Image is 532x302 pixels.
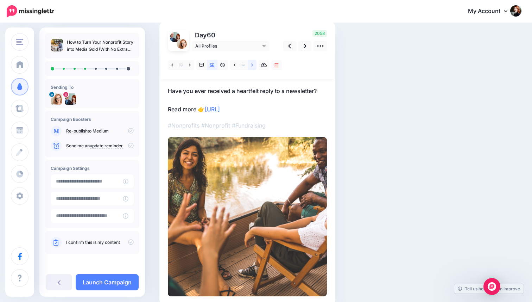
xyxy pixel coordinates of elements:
img: menu.png [16,39,23,45]
a: All Profiles [192,41,269,51]
span: 60 [207,31,215,39]
a: Re-publish [66,128,88,134]
a: [URL] [205,106,220,113]
img: 1737038093952-37809.png [177,39,187,49]
img: FOFYEPMP77872Q1NHUK72DTFQJG81WX8.png [168,137,327,296]
div: Open Intercom Messenger [483,278,500,295]
img: 450443578_493070499842563_3737950014129116528_n-bsa148994.jpg [65,93,76,105]
a: My Account [461,3,521,20]
h4: Campaign Boosters [51,117,134,122]
a: Tell us how we can improve [454,284,524,294]
img: Missinglettr [7,5,54,17]
h4: Sending To [51,85,134,90]
img: 450443578_493070499842563_3737950014129116528_n-bsa148994.jpg [170,32,180,42]
img: e70b77f8d993c48caca9228104f61345_thumb.jpg [51,39,63,51]
p: Day [192,30,270,40]
p: How to Turn Your Nonprofit Story into Media Gold (With No Extra Work) [67,39,134,53]
img: 1737038093952-37809.png [51,93,62,105]
a: I confirm this is my content [66,240,120,245]
p: Have you ever received a heartfelt reply to a newsletter? Read more 👉 [168,86,327,114]
span: All Profiles [195,42,261,50]
a: update reminder [90,143,123,149]
h4: Campaign Settings [51,166,134,171]
p: to Medium [66,128,134,134]
p: Send me an [66,143,134,149]
p: #Nonprofits #Nonprofit #Fundraising [168,121,327,130]
span: 2058 [312,30,327,37]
